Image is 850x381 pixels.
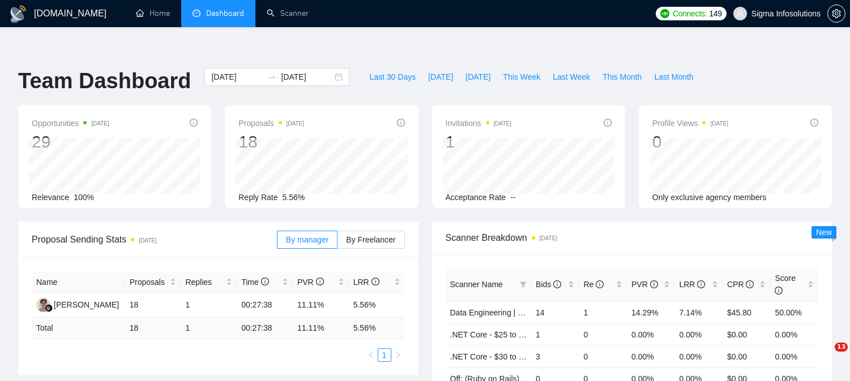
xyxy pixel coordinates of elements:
button: This Month [596,68,648,86]
button: left [364,348,378,362]
th: Proposals [125,271,181,293]
span: -- [510,193,515,202]
div: 29 [32,131,109,153]
span: PVR [297,278,324,287]
span: info-circle [553,280,561,288]
span: to [267,72,276,81]
span: Acceptance Rate [446,193,506,202]
span: Proposal Sending Stats [32,232,277,246]
span: Proposals [130,276,168,288]
input: Start date [211,71,263,83]
th: Replies [181,271,237,293]
span: 5.56% [283,193,305,202]
button: [DATE] [422,68,459,86]
span: Last Month [654,71,693,83]
input: End date [281,71,332,83]
span: info-circle [397,119,405,127]
td: Total [32,317,125,339]
a: RG[PERSON_NAME] [36,300,119,309]
span: Score [775,274,796,295]
button: Last Week [546,68,596,86]
td: 0 [579,345,627,367]
span: Scanner Breakdown [446,231,819,245]
span: Connects: [673,7,707,20]
a: 1 [378,349,391,361]
iframe: Intercom live chat [811,343,839,370]
span: Dashboard [206,8,244,18]
span: Time [241,278,268,287]
span: New [816,228,832,237]
span: CPR [727,280,754,289]
span: Relevance [32,193,69,202]
span: 13 [835,343,848,352]
span: info-circle [371,278,379,285]
span: info-circle [775,287,783,295]
img: logo [9,5,27,23]
td: 0.00% [770,323,818,345]
span: Proposals [238,116,304,130]
td: 50.00% [770,301,818,323]
th: Name [32,271,125,293]
span: [DATE] [465,71,490,83]
time: [DATE] [91,120,109,127]
button: [DATE] [459,68,497,86]
span: info-circle [746,280,754,288]
button: Last 30 Days [363,68,422,86]
span: Only exclusive agency members [652,193,767,202]
td: 0.00% [674,345,723,367]
td: 14 [531,301,579,323]
td: $0.00 [723,323,771,345]
button: setting [827,5,845,23]
img: upwork-logo.png [660,9,669,18]
span: Replies [185,276,224,288]
span: [DATE] [428,71,453,83]
span: Re [583,280,604,289]
span: info-circle [810,119,818,127]
span: 149 [709,7,721,20]
span: dashboard [193,9,200,17]
span: info-circle [650,280,658,288]
td: 18 [125,317,181,339]
a: .NET Core - $30 to $45 - Enterprise client - ROW [450,352,622,361]
img: RG [36,298,50,312]
td: 18 [125,293,181,317]
span: info-circle [697,280,705,288]
h1: Team Dashboard [18,68,191,94]
time: [DATE] [710,120,728,127]
span: filter [520,281,527,288]
td: 0.00% [627,323,675,345]
span: Scanner Name [450,280,503,289]
span: LRR [679,280,705,289]
span: Last 30 Days [369,71,416,83]
td: 7.14% [674,301,723,323]
span: Reply Rate [238,193,277,202]
td: 3 [531,345,579,367]
span: right [395,352,401,358]
span: This Week [503,71,540,83]
td: 11.11 % [293,317,349,339]
button: Last Month [648,68,699,86]
span: Profile Views [652,116,728,130]
td: 0 [579,323,627,345]
div: 1 [446,131,512,153]
div: 0 [652,131,728,153]
li: Next Page [391,348,405,362]
span: 100% [74,193,94,202]
span: info-circle [261,278,269,285]
span: info-circle [190,119,198,127]
span: setting [828,9,845,18]
span: filter [518,276,529,293]
td: 11.11% [293,293,349,317]
span: info-circle [604,119,612,127]
td: 0.00% [674,323,723,345]
span: Last Week [553,71,590,83]
span: By Freelancer [346,235,395,244]
td: 00:27:38 [237,317,293,339]
span: Bids [536,280,561,289]
td: 1 [579,301,627,323]
span: left [368,352,374,358]
span: swap-right [267,72,276,81]
div: 18 [238,131,304,153]
span: user [736,10,744,18]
